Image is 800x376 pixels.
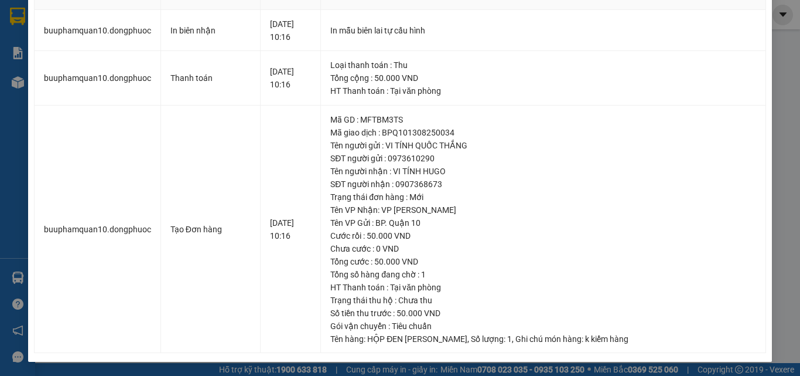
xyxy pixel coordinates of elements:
div: Gói vận chuyển : Tiêu chuẩn [330,320,756,333]
div: [DATE] 10:16 [270,65,312,91]
td: buuphamquan10.dongphuoc [35,51,161,106]
div: Trạng thái thu hộ : Chưa thu [330,294,756,307]
div: Tạo Đơn hàng [170,223,251,236]
div: Tên người nhận : VI TÍNH HUGO [330,165,756,178]
div: Cước rồi : 50.000 VND [330,229,756,242]
div: In biên nhận [170,24,251,37]
div: In mẫu biên lai tự cấu hình [330,24,756,37]
div: Trạng thái đơn hàng : Mới [330,191,756,204]
div: [DATE] 10:16 [270,18,312,43]
div: HT Thanh toán : Tại văn phòng [330,84,756,97]
div: SĐT người nhận : 0907368673 [330,178,756,191]
span: HỘP ĐEN [PERSON_NAME] [367,334,467,344]
div: Tổng cước : 50.000 VND [330,255,756,268]
div: Tổng số hàng đang chờ : 1 [330,268,756,281]
div: Tên VP Gửi : BP. Quận 10 [330,216,756,229]
span: k kiểm hàng [585,334,628,344]
div: Thanh toán [170,72,251,84]
div: SĐT người gửi : 0973610290 [330,152,756,165]
div: HT Thanh toán : Tại văn phòng [330,281,756,294]
div: Loại thanh toán : Thu [330,59,756,72]
div: Mã giao dịch : BPQ101308250034 [330,126,756,139]
div: Tên VP Nhận: VP [PERSON_NAME] [330,204,756,216]
td: buuphamquan10.dongphuoc [35,106,161,354]
td: buuphamquan10.dongphuoc [35,10,161,52]
div: Tên người gửi : VI TÍNH QUỐC THẮNG [330,139,756,152]
div: Mã GD : MFTBM3TS [330,113,756,126]
div: Tên hàng: , Số lượng: , Ghi chú món hàng: [330,333,756,345]
div: [DATE] 10:16 [270,216,312,242]
div: Số tiền thu trước : 50.000 VND [330,307,756,320]
div: Tổng cộng : 50.000 VND [330,72,756,84]
span: 1 [507,334,512,344]
div: Chưa cước : 0 VND [330,242,756,255]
